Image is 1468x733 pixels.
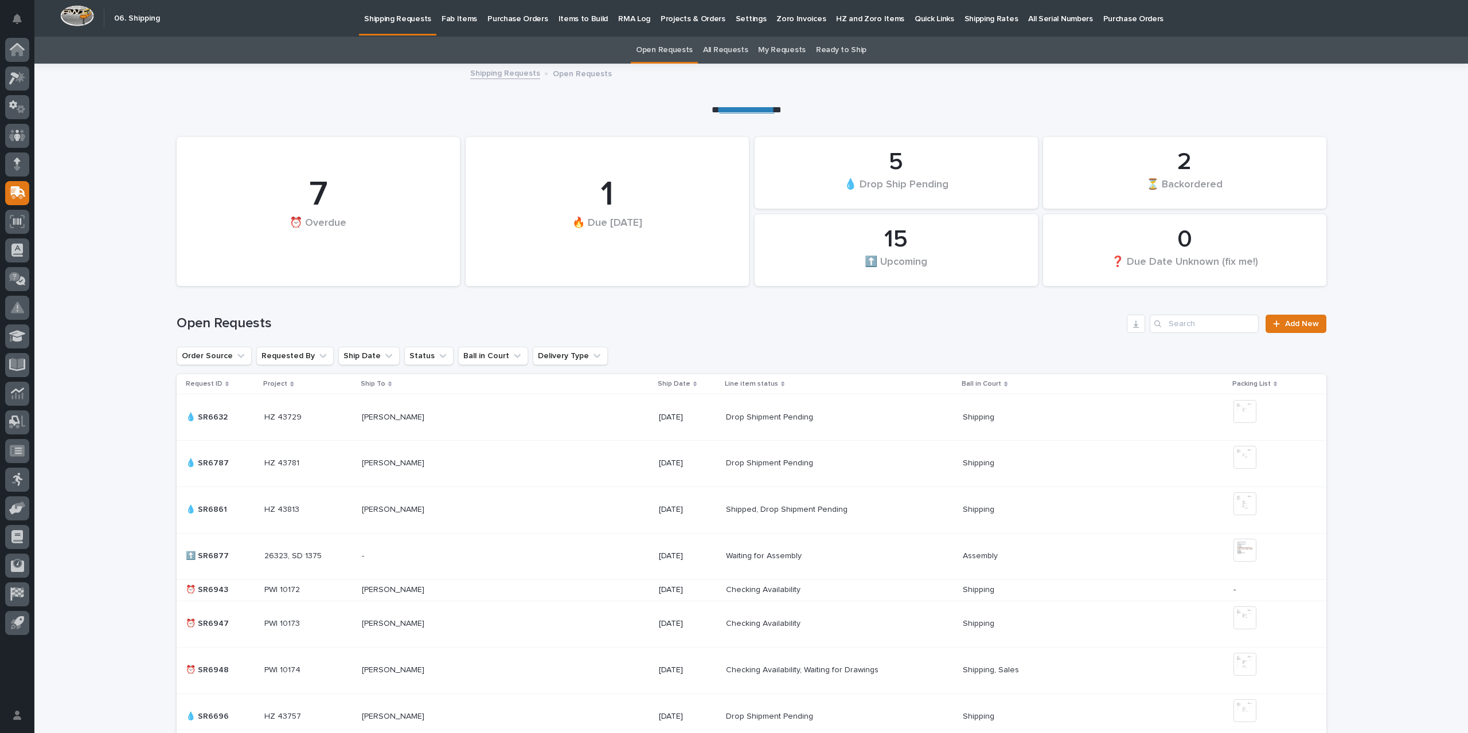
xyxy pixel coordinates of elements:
[1063,255,1307,279] div: ❓ Due Date Unknown (fix me!)
[726,617,803,629] p: Checking Availability
[1232,378,1271,390] p: Packing List
[774,178,1018,202] div: 💧 Drop Ship Pending
[362,410,427,422] p: [PERSON_NAME]
[659,458,717,468] p: [DATE]
[362,617,427,629] p: [PERSON_NAME]
[196,174,440,215] div: 7
[186,378,222,390] p: Request ID
[186,663,231,675] p: ⏰ SR6948
[458,347,528,365] button: Ball in Court
[658,378,690,390] p: Ship Date
[60,5,94,26] img: Workspace Logo
[362,583,427,595] p: [PERSON_NAME]
[726,410,815,422] p: Drop Shipment Pending
[533,347,608,365] button: Delivery Type
[553,66,612,79] p: Open Requests
[362,710,427,722] p: [PERSON_NAME]
[196,217,440,253] div: ⏰ Overdue
[177,533,1326,579] tr: ⬆️ SR6877⬆️ SR6877 26323, SD 137526323, SD 1375 -- [DATE]Waiting for AssemblyWaiting for Assembly...
[5,7,29,31] button: Notifications
[659,551,717,561] p: [DATE]
[659,505,717,515] p: [DATE]
[177,347,252,365] button: Order Source
[264,710,303,722] p: HZ 43757
[264,663,303,675] p: PWI 10174
[726,710,815,722] p: Drop Shipment Pending
[1150,315,1259,333] input: Search
[338,347,400,365] button: Ship Date
[726,549,804,561] p: Waiting for Assembly
[1266,315,1326,333] a: Add New
[963,583,997,595] p: Shipping
[1285,320,1319,328] span: Add New
[659,585,717,595] p: [DATE]
[774,148,1018,177] div: 5
[361,378,385,390] p: Ship To
[659,665,717,675] p: [DATE]
[726,456,815,468] p: Drop Shipment Pending
[362,663,427,675] p: [PERSON_NAME]
[1063,178,1307,202] div: ⏳ Backordered
[186,410,230,422] p: 💧 SR6632
[1063,225,1307,254] div: 0
[774,225,1018,254] div: 15
[963,456,997,468] p: Shipping
[186,456,231,468] p: 💧 SR6787
[264,583,302,595] p: PWI 10172
[962,378,1001,390] p: Ball in Court
[726,583,803,595] p: Checking Availability
[256,347,334,365] button: Requested By
[726,663,881,675] p: Checking Availability, Waiting for Drawings
[963,617,997,629] p: Shipping
[114,14,160,23] h2: 06. Shipping
[703,37,748,64] a: All Requests
[963,410,997,422] p: Shipping
[1233,585,1308,595] p: -
[264,503,302,515] p: HZ 43813
[963,663,1021,675] p: Shipping, Sales
[758,37,806,64] a: My Requests
[963,710,997,722] p: Shipping
[177,440,1326,487] tr: 💧 SR6787💧 SR6787 HZ 43781HZ 43781 [PERSON_NAME][PERSON_NAME] [DATE]Drop Shipment PendingDrop Ship...
[485,174,729,215] div: 1
[186,617,231,629] p: ⏰ SR6947
[186,710,231,722] p: 💧 SR6696
[659,712,717,722] p: [DATE]
[404,347,454,365] button: Status
[485,217,729,253] div: 🔥 Due [DATE]
[362,549,366,561] p: -
[963,549,1000,561] p: Assembly
[636,37,693,64] a: Open Requests
[263,378,287,390] p: Project
[177,394,1326,440] tr: 💧 SR6632💧 SR6632 HZ 43729HZ 43729 [PERSON_NAME][PERSON_NAME] [DATE]Drop Shipment PendingDrop Ship...
[362,456,427,468] p: [PERSON_NAME]
[659,619,717,629] p: [DATE]
[177,487,1326,533] tr: 💧 SR6861💧 SR6861 HZ 43813HZ 43813 [PERSON_NAME][PERSON_NAME] [DATE]Shipped, Drop Shipment Pending...
[177,601,1326,647] tr: ⏰ SR6947⏰ SR6947 PWI 10173PWI 10173 [PERSON_NAME][PERSON_NAME] [DATE]Checking AvailabilityCheckin...
[264,410,304,422] p: HZ 43729
[264,456,302,468] p: HZ 43781
[177,579,1326,601] tr: ⏰ SR6943⏰ SR6943 PWI 10172PWI 10172 [PERSON_NAME][PERSON_NAME] [DATE]Checking AvailabilityCheckin...
[264,549,324,561] p: 26323, SD 1375
[659,413,717,422] p: [DATE]
[177,315,1123,332] h1: Open Requests
[362,503,427,515] p: [PERSON_NAME]
[186,549,231,561] p: ⬆️ SR6877
[470,66,540,79] a: Shipping Requests
[774,255,1018,279] div: ⬆️ Upcoming
[1063,148,1307,177] div: 2
[14,14,29,32] div: Notifications
[725,378,778,390] p: Line item status
[816,37,866,64] a: Ready to Ship
[177,647,1326,693] tr: ⏰ SR6948⏰ SR6948 PWI 10174PWI 10174 [PERSON_NAME][PERSON_NAME] [DATE]Checking Availability, Waiti...
[963,503,997,515] p: Shipping
[264,617,302,629] p: PWI 10173
[186,503,229,515] p: 💧 SR6861
[726,503,850,515] p: Shipped, Drop Shipment Pending
[186,583,231,595] p: ⏰ SR6943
